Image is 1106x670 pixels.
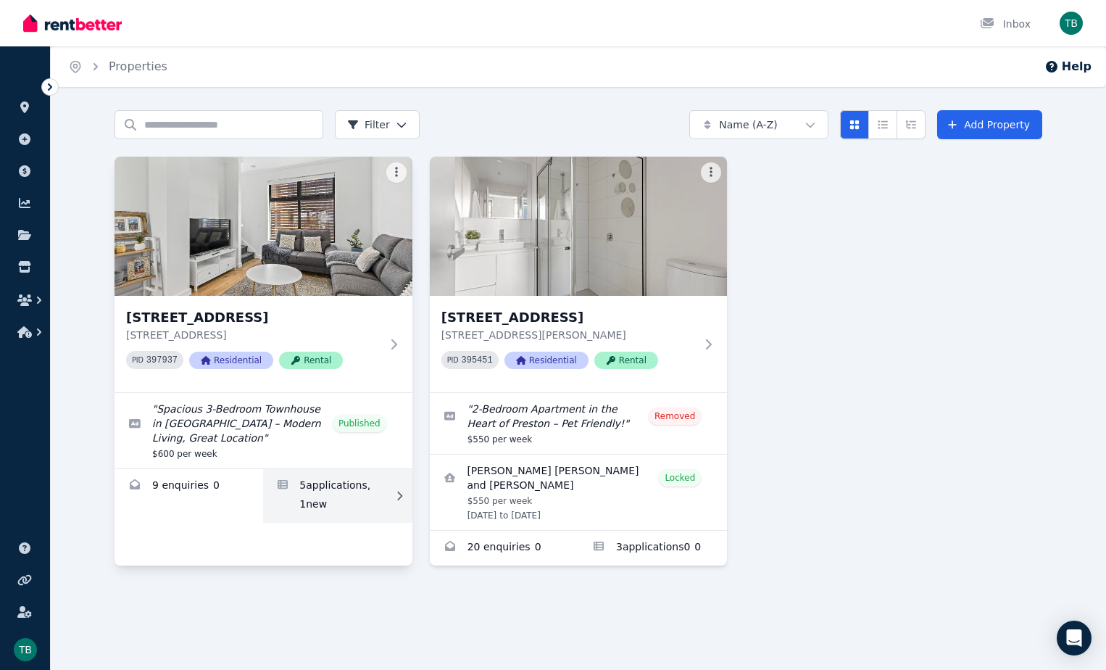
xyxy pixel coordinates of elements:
[23,12,122,34] img: RentBetter
[578,531,727,566] a: Applications for 13/450 Bell St, Preston
[719,117,778,132] span: Name (A-Z)
[868,110,897,139] button: Compact list view
[51,46,185,87] nav: Breadcrumb
[14,638,37,661] img: Tillyck Bevins
[430,455,728,530] a: View details for Atul Gaha Magar and Rashmi Chhetri
[146,355,178,365] code: 397937
[263,469,412,523] a: Applications for 2/66 Conington Cres, Morphett Vale
[1060,12,1083,35] img: Tillyck Bevins
[189,352,273,369] span: Residential
[441,328,696,342] p: [STREET_ADDRESS][PERSON_NAME]
[937,110,1042,139] a: Add Property
[701,162,721,183] button: More options
[115,157,412,392] a: 2/66 Conington Cres, Morphett Vale[STREET_ADDRESS][STREET_ADDRESS]PID 397937ResidentialRental
[980,17,1031,31] div: Inbox
[430,157,728,296] img: 13/450 Bell St, Preston
[1057,621,1092,655] div: Open Intercom Messenger
[430,157,728,392] a: 13/450 Bell St, Preston[STREET_ADDRESS][STREET_ADDRESS][PERSON_NAME]PID 395451ResidentialRental
[386,162,407,183] button: More options
[430,531,578,566] a: Enquiries for 13/450 Bell St, Preston
[115,157,412,296] img: 2/66 Conington Cres, Morphett Vale
[840,110,869,139] button: Card view
[109,59,167,73] a: Properties
[347,117,390,132] span: Filter
[840,110,926,139] div: View options
[897,110,926,139] button: Expanded list view
[126,307,381,328] h3: [STREET_ADDRESS]
[689,110,828,139] button: Name (A-Z)
[594,352,658,369] span: Rental
[447,356,459,364] small: PID
[279,352,343,369] span: Rental
[132,356,144,364] small: PID
[335,110,420,139] button: Filter
[441,307,696,328] h3: [STREET_ADDRESS]
[504,352,589,369] span: Residential
[462,355,493,365] code: 395451
[1044,58,1092,75] button: Help
[430,393,728,454] a: Edit listing: 2-Bedroom Apartment in the Heart of Preston – Pet Friendly!
[126,328,381,342] p: [STREET_ADDRESS]
[115,469,263,523] a: Enquiries for 2/66 Conington Cres, Morphett Vale
[115,393,412,468] a: Edit listing: Spacious 3-Bedroom Townhouse in Morphett Vale – Modern Living, Great Location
